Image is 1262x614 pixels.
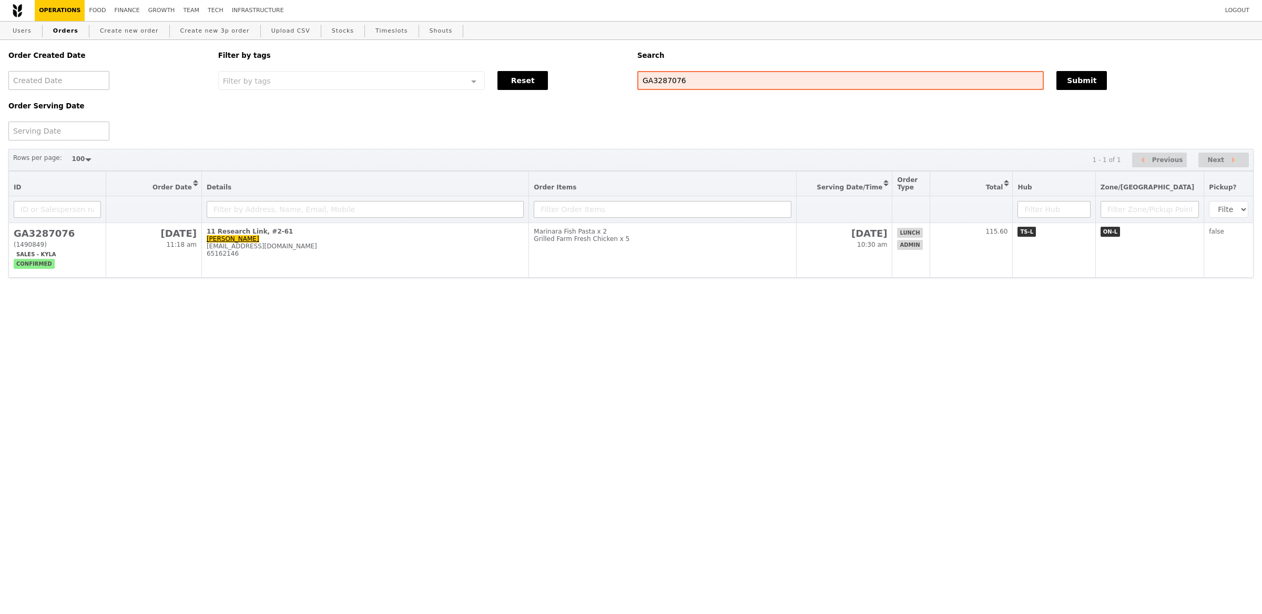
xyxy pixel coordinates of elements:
span: ID [14,184,21,191]
h5: Order Serving Date [8,102,206,110]
a: Timeslots [371,22,412,41]
input: Filter Zone/Pickup Point [1101,201,1199,218]
h5: Search [637,52,1254,59]
a: Create new 3p order [176,22,254,41]
h2: [DATE] [801,228,887,239]
a: Shouts [425,22,457,41]
input: Filter Order Items [534,201,791,218]
span: Pickup? [1209,184,1236,191]
span: Next [1207,154,1224,166]
h5: Order Created Date [8,52,206,59]
span: 10:30 am [857,241,887,248]
a: Users [8,22,36,41]
span: Previous [1152,154,1183,166]
div: 65162146 [207,250,524,257]
h2: [DATE] [111,228,197,239]
div: Marinara Fish Pasta x 2 [534,228,791,235]
span: ON-L [1101,227,1120,237]
span: Details [207,184,231,191]
span: Filter by tags [223,76,271,85]
button: Next [1198,153,1249,168]
span: Zone/[GEOGRAPHIC_DATA] [1101,184,1195,191]
input: Filter Hub [1017,201,1090,218]
span: 11:18 am [166,241,196,248]
button: Submit [1056,71,1107,90]
button: Previous [1132,153,1187,168]
span: admin [897,240,922,250]
img: Grain logo [13,4,22,17]
span: lunch [897,228,922,238]
label: Rows per page: [13,153,62,163]
div: 11 Research Link, #2-61 [207,228,524,235]
span: Order Items [534,184,576,191]
input: ID or Salesperson name [14,201,101,218]
input: Serving Date [8,122,109,140]
div: (1490849) [14,241,101,248]
span: Sales - Kyla [14,249,59,259]
button: Reset [497,71,548,90]
a: Orders [49,22,83,41]
span: 115.60 [985,228,1007,235]
div: [EMAIL_ADDRESS][DOMAIN_NAME] [207,243,524,250]
a: [PERSON_NAME] [207,235,259,243]
a: Upload CSV [267,22,314,41]
span: confirmed [14,259,55,269]
input: Filter by Address, Name, Email, Mobile [207,201,524,218]
span: false [1209,228,1224,235]
a: Stocks [328,22,358,41]
input: Search any field [637,71,1044,90]
span: Hub [1017,184,1032,191]
input: Created Date [8,71,109,90]
h5: Filter by tags [218,52,625,59]
h2: GA3287076 [14,228,101,239]
div: 1 - 1 of 1 [1092,156,1121,164]
div: Grilled Farm Fresh Chicken x 5 [534,235,791,243]
a: Create new order [96,22,163,41]
span: TS-L [1017,227,1036,237]
span: Order Type [897,176,918,191]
